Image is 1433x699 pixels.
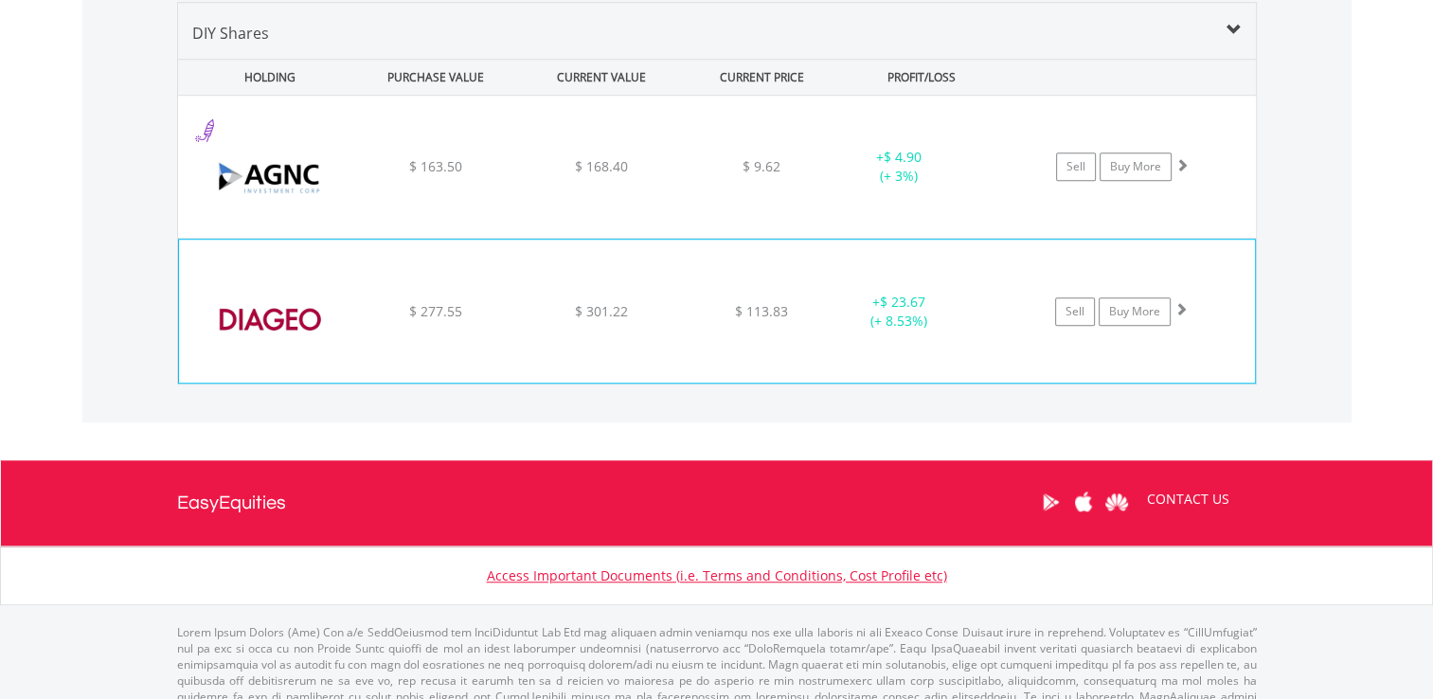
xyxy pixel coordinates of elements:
[1134,473,1243,526] a: CONTACT US
[1099,297,1171,326] a: Buy More
[188,119,350,233] img: EQU.US.AGNC.png
[177,460,286,546] a: EasyEquities
[409,302,462,320] span: $ 277.55
[575,157,628,175] span: $ 168.40
[735,302,788,320] span: $ 113.83
[841,60,1003,95] div: PROFIT/LOSS
[686,60,836,95] div: CURRENT PRICE
[743,157,780,175] span: $ 9.62
[884,148,922,166] span: $ 4.90
[521,60,683,95] div: CURRENT VALUE
[879,293,924,311] span: $ 23.67
[192,23,269,44] span: DIY Shares
[1055,297,1095,326] a: Sell
[827,293,969,331] div: + (+ 8.53%)
[1034,473,1067,531] a: Google Play
[487,566,947,584] a: Access Important Documents (i.e. Terms and Conditions, Cost Profile etc)
[575,302,628,320] span: $ 301.22
[408,157,461,175] span: $ 163.50
[188,263,351,377] img: EQU.US.DEO.png
[1101,473,1134,531] a: Huawei
[1067,473,1101,531] a: Apple
[179,60,351,95] div: HOLDING
[1056,152,1096,181] a: Sell
[1100,152,1172,181] a: Buy More
[828,148,971,186] div: + (+ 3%)
[355,60,517,95] div: PURCHASE VALUE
